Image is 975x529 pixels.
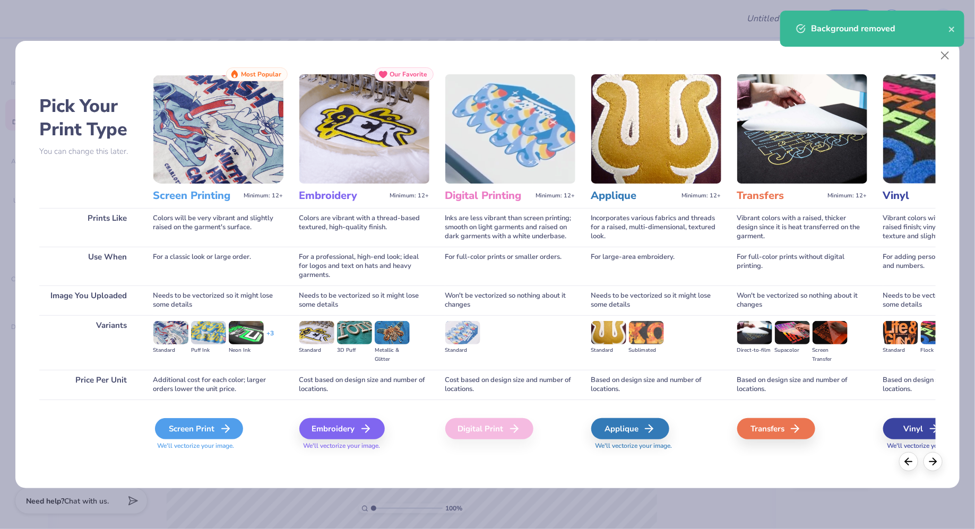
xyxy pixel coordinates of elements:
img: Transfers [737,74,867,184]
div: For a professional, high-end look; ideal for logos and text on hats and heavy garments. [299,247,429,285]
div: Inks are less vibrant than screen printing; smooth on light garments and raised on dark garments ... [445,208,575,247]
div: Based on design size and number of locations. [591,370,721,400]
h3: Embroidery [299,189,386,203]
span: We'll vectorize your image. [153,441,283,450]
img: Screen Printing [153,74,283,184]
span: We'll vectorize your image. [299,441,429,450]
img: Digital Printing [445,74,575,184]
span: Minimum: 12+ [390,192,429,200]
div: For full-color prints or smaller orders. [445,247,575,285]
div: Colors are vibrant with a thread-based textured, high-quality finish. [299,208,429,247]
div: Use When [39,247,137,285]
span: Minimum: 12+ [244,192,283,200]
div: Vinyl [883,418,961,439]
div: Standard [445,346,480,355]
div: Standard [883,346,918,355]
div: Standard [591,346,626,355]
div: 3D Puff [337,346,372,355]
div: Screen Print [155,418,243,439]
div: Won't be vectorized so nothing about it changes [737,285,867,315]
div: Image You Uploaded [39,285,137,315]
div: Cost based on design size and number of locations. [445,370,575,400]
div: Prints Like [39,208,137,247]
img: Screen Transfer [813,321,848,344]
h3: Vinyl [883,189,970,203]
img: Metallic & Glitter [375,321,410,344]
div: Needs to be vectorized so it might lose some details [153,285,283,315]
div: Variants [39,315,137,370]
div: For large-area embroidery. [591,247,721,285]
img: Puff Ink [191,321,226,344]
img: Standard [299,321,334,344]
img: Sublimated [629,321,664,344]
div: Neon Ink [229,346,264,355]
div: Metallic & Glitter [375,346,410,364]
img: Flock [921,321,956,344]
img: Embroidery [299,74,429,184]
div: Flock [921,346,956,355]
span: Minimum: 12+ [828,192,867,200]
div: Incorporates various fabrics and threads for a raised, multi-dimensional, textured look. [591,208,721,247]
div: Puff Ink [191,346,226,355]
img: Neon Ink [229,321,264,344]
div: Colors will be very vibrant and slightly raised on the garment's surface. [153,208,283,247]
p: You can change this later. [39,147,137,156]
h3: Digital Printing [445,189,532,203]
div: Needs to be vectorized so it might lose some details [591,285,721,315]
span: Our Favorite [390,71,428,78]
div: Vibrant colors with a raised, thicker design since it is heat transferred on the garment. [737,208,867,247]
div: Direct-to-film [737,346,772,355]
h3: Screen Printing [153,189,240,203]
div: For full-color prints without digital printing. [737,247,867,285]
img: Standard [883,321,918,344]
div: Won't be vectorized so nothing about it changes [445,285,575,315]
div: For a classic look or large order. [153,247,283,285]
div: Embroidery [299,418,385,439]
h3: Transfers [737,189,824,203]
div: Supacolor [775,346,810,355]
div: Additional cost for each color; larger orders lower the unit price. [153,370,283,400]
div: Based on design size and number of locations. [737,370,867,400]
div: Standard [153,346,188,355]
button: close [948,22,956,35]
div: Cost based on design size and number of locations. [299,370,429,400]
img: Supacolor [775,321,810,344]
h3: Applique [591,189,678,203]
img: Standard [445,321,480,344]
img: Direct-to-film [737,321,772,344]
div: Price Per Unit [39,370,137,400]
div: Needs to be vectorized so it might lose some details [299,285,429,315]
div: Transfers [737,418,815,439]
div: Applique [591,418,669,439]
img: Standard [591,321,626,344]
div: Sublimated [629,346,664,355]
img: Standard [153,321,188,344]
div: Background removed [811,22,948,35]
div: Digital Print [445,418,533,439]
div: Screen Transfer [813,346,848,364]
span: Minimum: 12+ [682,192,721,200]
span: Minimum: 12+ [536,192,575,200]
div: Standard [299,346,334,355]
div: + 3 [266,329,274,347]
h2: Pick Your Print Type [39,94,137,141]
img: Applique [591,74,721,184]
span: We'll vectorize your image. [591,441,721,450]
span: Most Popular [241,71,282,78]
img: 3D Puff [337,321,372,344]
